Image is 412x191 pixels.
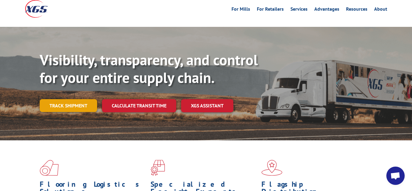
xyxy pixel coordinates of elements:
[290,7,308,13] a: Services
[346,7,367,13] a: Resources
[386,167,405,185] a: Open chat
[261,160,283,176] img: xgs-icon-flagship-distribution-model-red
[40,160,59,176] img: xgs-icon-total-supply-chain-intelligence-red
[374,7,387,13] a: About
[102,99,176,112] a: Calculate transit time
[40,50,258,87] b: Visibility, transparency, and control for your entire supply chain.
[257,7,284,13] a: For Retailers
[151,160,165,176] img: xgs-icon-focused-on-flooring-red
[181,99,233,112] a: XGS ASSISTANT
[232,7,250,13] a: For Mills
[314,7,339,13] a: Advantages
[40,99,97,112] a: Track shipment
